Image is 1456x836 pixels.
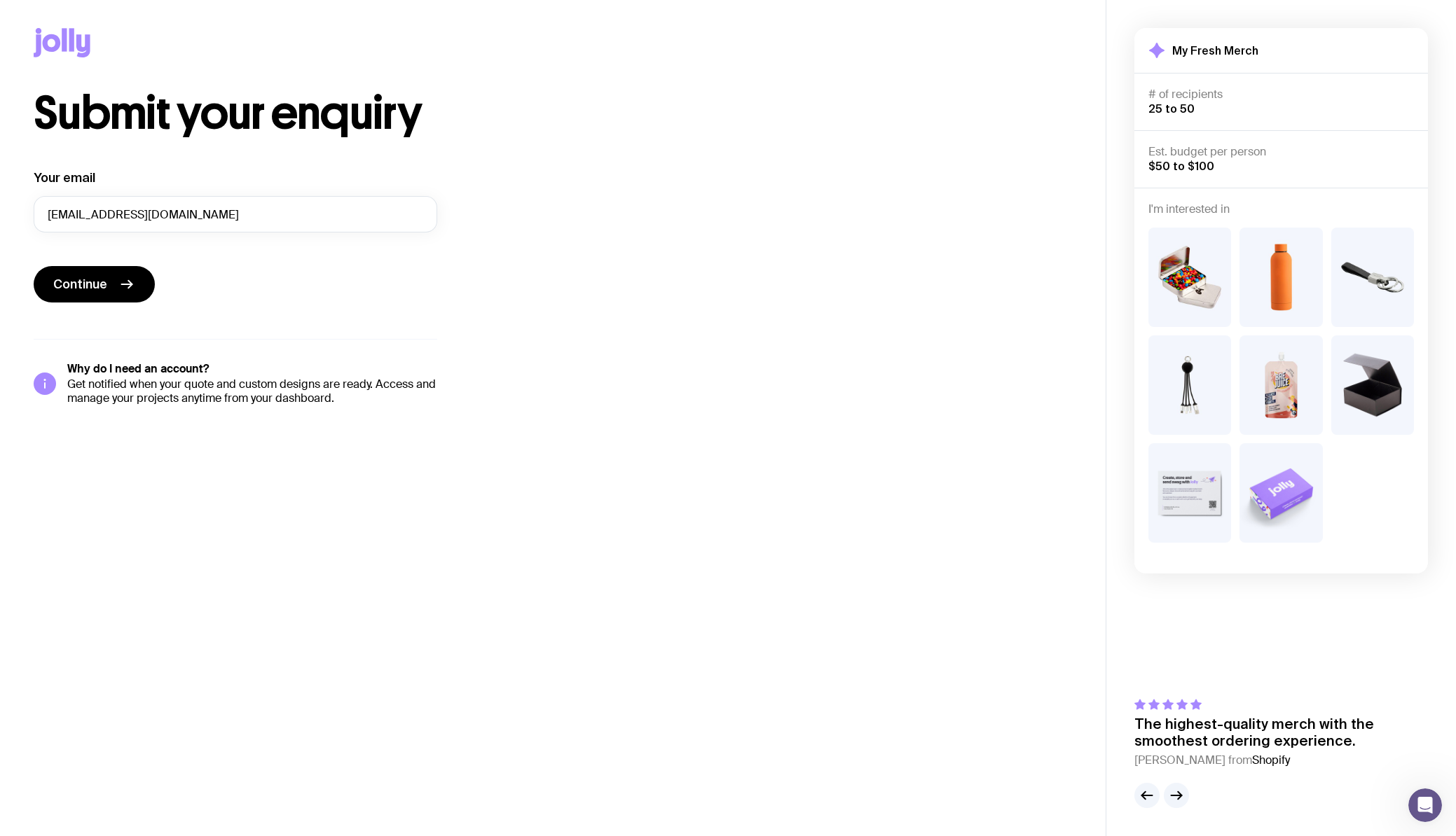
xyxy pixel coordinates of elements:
span: Home [54,472,85,482]
div: Send us a message [29,257,234,272]
p: The highest-quality merch with the smoothest ordering experience. [1134,716,1428,749]
p: Hi there 👋 [28,99,252,123]
div: Recent message [29,176,252,191]
cite: [PERSON_NAME] from [1134,752,1428,769]
div: Profile image for David [28,22,56,50]
iframe: Intercom live chat [1408,788,1442,822]
label: Your email [34,169,95,186]
div: Profile image for David [29,197,57,225]
input: you@email.com [34,196,437,232]
span: You’ll get replies here and in your email: ✉️ [EMAIL_ADDRESS][DOMAIN_NAME] The team will reply as... [62,198,651,209]
button: Messages [140,437,280,493]
h5: Why do I need an account? [67,362,437,376]
p: Get notified when your quote and custom designs are ready. Access and manage your projects anytim... [67,377,437,405]
span: Messages [186,472,235,482]
span: 25 to 50 [1148,102,1195,115]
div: Send us a messageWe will reply as soon as we can [14,245,266,298]
div: We will reply as soon as we can [29,272,234,286]
span: Shopify [1252,753,1290,767]
div: Recent messageProfile image for DavidYou’ll get replies here and in your email: ✉️ [EMAIL_ADDRESS... [14,165,266,238]
h1: Submit your enquiry [34,91,504,136]
h4: I'm interested in [1148,202,1414,216]
p: How can we help? [28,123,252,147]
button: Continue [34,266,155,302]
span: $50 to $100 [1148,160,1214,172]
div: Profile image for DavidYou’ll get replies here and in your email: ✉️ [EMAIL_ADDRESS][DOMAIN_NAME]... [15,186,266,237]
span: Continue [53,276,107,293]
div: Jolly [62,211,83,226]
h4: # of recipients [1148,88,1414,102]
h2: My Fresh Merch [1172,43,1258,57]
h4: Est. budget per person [1148,145,1414,159]
div: • 2h ago [85,211,125,226]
